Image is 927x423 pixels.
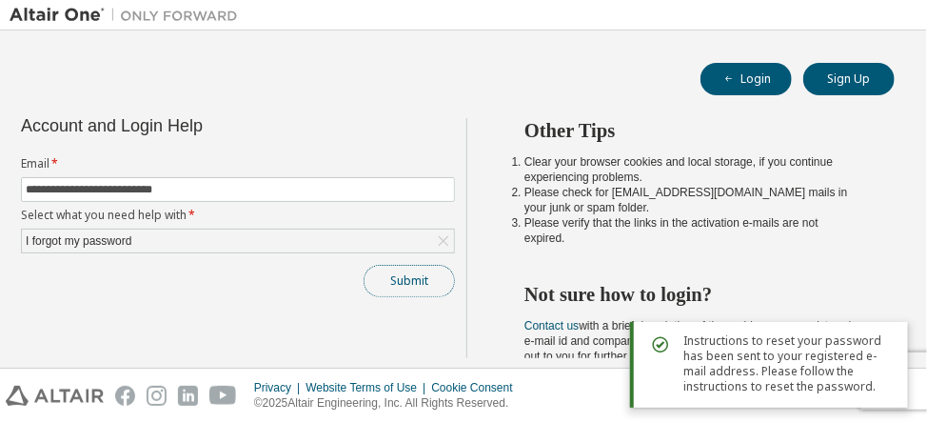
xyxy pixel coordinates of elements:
[21,156,455,171] label: Email
[21,118,368,133] div: Account and Login Help
[524,215,860,246] li: Please verify that the links in the activation e-mails are not expired.
[524,185,860,215] li: Please check for [EMAIL_ADDRESS][DOMAIN_NAME] mails in your junk or spam folder.
[524,154,860,185] li: Clear your browser cookies and local storage, if you continue experiencing problems.
[178,386,198,406] img: linkedin.svg
[6,386,104,406] img: altair_logo.svg
[10,6,247,25] img: Altair One
[524,319,855,363] span: with a brief description of the problem, your registered e-mail id and company details. Our suppo...
[115,386,135,406] img: facebook.svg
[22,230,454,252] div: I forgot my password
[683,333,893,394] span: Instructions to reset your password has been sent to your registered e-mail address. Please follo...
[524,319,579,332] a: Contact us
[254,395,524,412] p: © 2025 Altair Engineering, Inc. All Rights Reserved.
[803,63,895,95] button: Sign Up
[23,231,134,252] div: I forgot my password
[431,380,523,395] div: Cookie Consent
[306,380,431,395] div: Website Terms of Use
[700,63,792,95] button: Login
[147,386,167,406] img: instagram.svg
[21,208,455,223] label: Select what you need help with
[524,118,860,143] h2: Other Tips
[209,386,237,406] img: youtube.svg
[524,282,860,307] h2: Not sure how to login?
[254,380,306,395] div: Privacy
[364,265,455,297] button: Submit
